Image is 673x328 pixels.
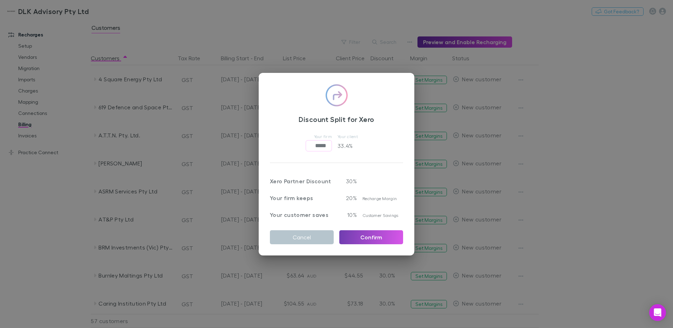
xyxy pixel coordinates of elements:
span: Your client [338,134,358,139]
img: checkmark [325,84,348,107]
span: Customer Savings [362,213,398,218]
p: 10% [339,211,357,219]
p: 30 % [339,177,357,185]
span: Recharge Margin [362,196,397,201]
p: Your firm keeps [270,194,334,202]
button: Cancel [270,230,334,244]
p: 20% [339,194,357,202]
p: Your customer saves [270,211,334,219]
p: 33.4 % [338,140,366,151]
div: Open Intercom Messenger [649,304,666,321]
button: Confirm [339,230,403,244]
span: Your firm [314,134,332,139]
h3: Discount Split for Xero [270,115,403,123]
p: Xero Partner Discount [270,177,334,185]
